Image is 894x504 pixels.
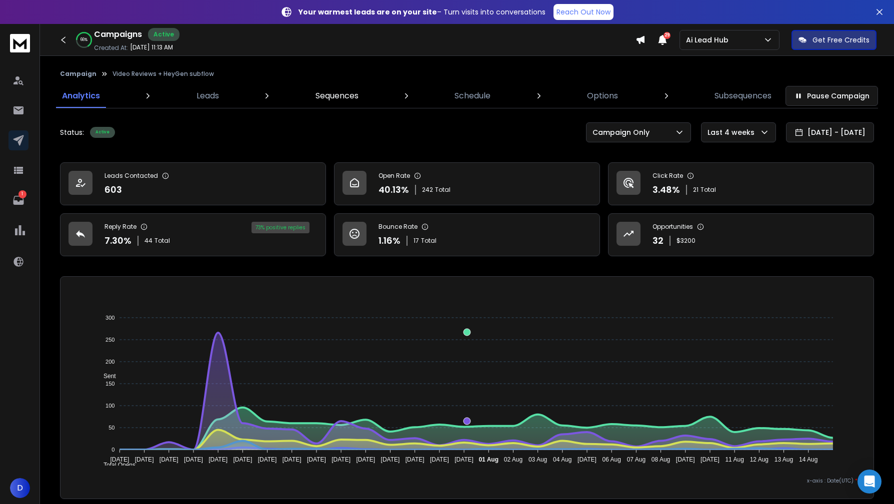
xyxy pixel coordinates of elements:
[686,35,732,45] p: Ai Lead Hub
[378,223,417,231] p: Bounce Rate
[104,234,131,248] p: 7.30 %
[105,403,114,409] tspan: 100
[76,477,857,485] p: x-axis : Date(UTC)
[334,213,600,256] a: Bounce Rate1.16%17Total
[94,28,142,40] h1: Campaigns
[130,43,173,51] p: [DATE] 11:13 AM
[454,456,473,463] tspan: [DATE]
[144,237,152,245] span: 44
[105,359,114,365] tspan: 200
[479,456,499,463] tspan: 01 Aug
[556,7,610,17] p: Reach Out Now
[652,183,680,197] p: 3.48 %
[413,237,419,245] span: 17
[651,456,670,463] tspan: 08 Aug
[381,456,400,463] tspan: [DATE]
[105,381,114,387] tspan: 150
[577,456,596,463] tspan: [DATE]
[421,237,436,245] span: Total
[592,127,653,137] p: Campaign Only
[528,456,547,463] tspan: 03 Aug
[56,84,106,108] a: Analytics
[356,456,375,463] tspan: [DATE]
[135,456,154,463] tspan: [DATE]
[148,28,179,41] div: Active
[10,478,30,498] button: D
[190,84,225,108] a: Leads
[504,456,522,463] tspan: 02 Aug
[196,90,219,102] p: Leads
[105,337,114,343] tspan: 250
[104,183,122,197] p: 603
[791,30,876,50] button: Get Free Credits
[105,315,114,321] tspan: 300
[774,456,793,463] tspan: 13 Aug
[448,84,496,108] a: Schedule
[587,90,618,102] p: Options
[258,456,277,463] tspan: [DATE]
[94,44,128,52] p: Created At:
[159,456,178,463] tspan: [DATE]
[435,186,450,194] span: Total
[581,84,624,108] a: Options
[378,172,410,180] p: Open Rate
[785,86,878,106] button: Pause Campaign
[96,373,116,380] span: Sent
[786,122,874,142] button: [DATE] - [DATE]
[298,7,545,17] p: – Turn visits into conversations
[60,162,326,205] a: Leads Contacted603
[208,456,227,463] tspan: [DATE]
[378,183,409,197] p: 40.13 %
[608,162,874,205] a: Click Rate3.48%21Total
[553,4,613,20] a: Reach Out Now
[652,223,693,231] p: Opportunities
[233,456,252,463] tspan: [DATE]
[750,456,768,463] tspan: 12 Aug
[700,186,716,194] span: Total
[104,172,158,180] p: Leads Contacted
[602,456,621,463] tspan: 06 Aug
[714,90,771,102] p: Subsequences
[405,456,424,463] tspan: [DATE]
[652,172,683,180] p: Click Rate
[315,90,358,102] p: Sequences
[725,456,743,463] tspan: 11 Aug
[676,456,695,463] tspan: [DATE]
[676,237,695,245] p: $ 3200
[112,70,214,78] p: Video Reviews + HeyGen subflow
[378,234,400,248] p: 1.16 %
[663,32,670,39] span: 29
[60,127,84,137] p: Status:
[799,456,817,463] tspan: 14 Aug
[309,84,364,108] a: Sequences
[62,90,100,102] p: Analytics
[298,7,437,17] strong: Your warmest leads are on your site
[430,456,449,463] tspan: [DATE]
[707,127,758,137] p: Last 4 weeks
[108,425,114,431] tspan: 50
[18,190,26,198] p: 1
[708,84,777,108] a: Subsequences
[96,462,135,469] span: Total Opens
[334,162,600,205] a: Open Rate40.13%242Total
[307,456,326,463] tspan: [DATE]
[700,456,719,463] tspan: [DATE]
[111,447,114,453] tspan: 0
[184,456,203,463] tspan: [DATE]
[90,127,115,138] div: Active
[331,456,350,463] tspan: [DATE]
[693,186,698,194] span: 21
[10,34,30,52] img: logo
[8,190,28,210] a: 1
[251,222,309,233] div: 73 % positive replies
[60,70,96,78] button: Campaign
[812,35,869,45] p: Get Free Credits
[110,456,129,463] tspan: [DATE]
[104,223,136,231] p: Reply Rate
[857,470,881,494] div: Open Intercom Messenger
[627,456,645,463] tspan: 07 Aug
[154,237,170,245] span: Total
[553,456,571,463] tspan: 04 Aug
